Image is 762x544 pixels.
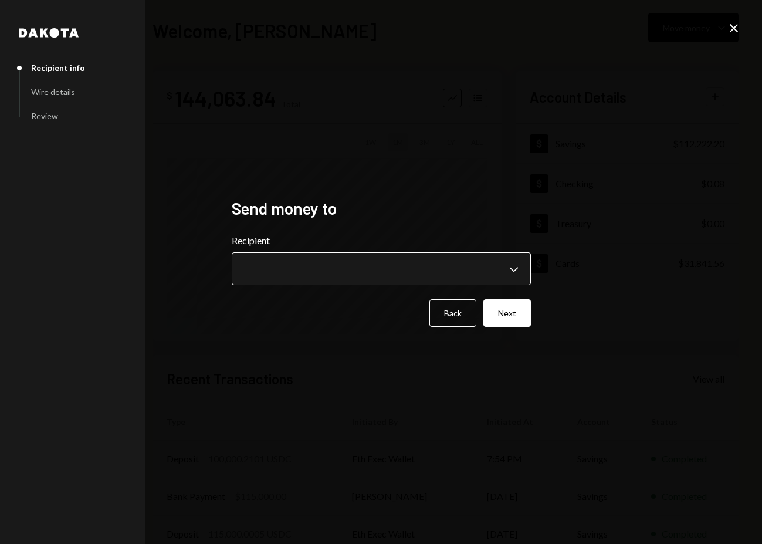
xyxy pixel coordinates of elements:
div: Review [31,111,58,121]
div: Wire details [31,87,75,97]
button: Back [429,299,476,327]
label: Recipient [232,234,531,248]
h2: Send money to [232,197,531,220]
div: Recipient info [31,63,85,73]
button: Recipient [232,252,531,285]
button: Next [483,299,531,327]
